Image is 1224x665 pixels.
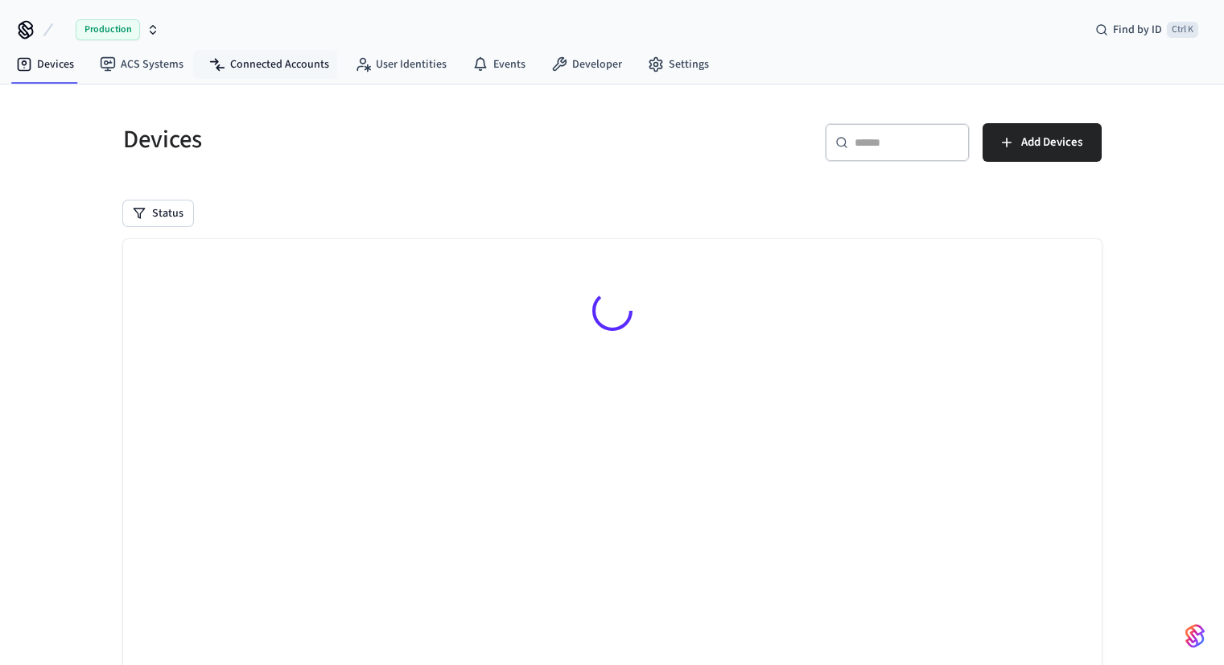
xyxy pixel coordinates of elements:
[1113,22,1162,38] span: Find by ID
[76,19,140,40] span: Production
[342,50,460,79] a: User Identities
[123,200,193,226] button: Status
[1021,132,1082,153] span: Add Devices
[87,50,196,79] a: ACS Systems
[538,50,635,79] a: Developer
[3,50,87,79] a: Devices
[1082,15,1211,44] div: Find by IDCtrl K
[460,50,538,79] a: Events
[983,123,1102,162] button: Add Devices
[123,123,603,156] h5: Devices
[196,50,342,79] a: Connected Accounts
[1185,623,1205,649] img: SeamLogoGradient.69752ec5.svg
[635,50,722,79] a: Settings
[1167,22,1198,38] span: Ctrl K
